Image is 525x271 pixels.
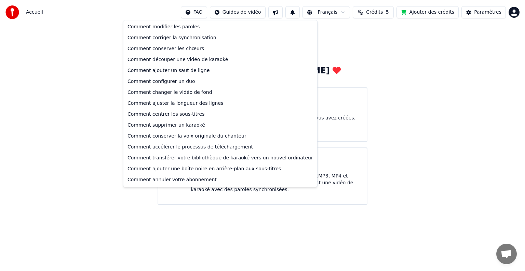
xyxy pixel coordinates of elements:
[125,54,316,65] div: Comment découper une vidéo de karaoké
[125,109,316,120] div: Comment centrer les sous-titres
[125,65,316,76] div: Comment ajouter un saut de ligne
[125,131,316,142] div: Comment conserver la voix originale du chanteur
[125,120,316,131] div: Comment supprimer un karaoké
[125,153,316,163] div: Comment transférer votre bibliothèque de karaoké vers un nouvel ordinateur
[125,142,316,153] div: Comment accélérer le processus de téléchargement
[125,163,316,174] div: Comment ajouter une boîte noire en arrière-plan aux sous-titres
[125,32,316,43] div: Comment corriger la synchronisation
[125,87,316,98] div: Comment changer le vidéo de fond
[125,76,316,87] div: Comment configurer un duo
[125,43,316,54] div: Comment conserver les chœurs
[125,98,316,109] div: Comment ajuster la longueur des lignes
[125,174,316,185] div: Comment annuler votre abonnement
[125,22,316,32] div: Comment modifier les paroles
